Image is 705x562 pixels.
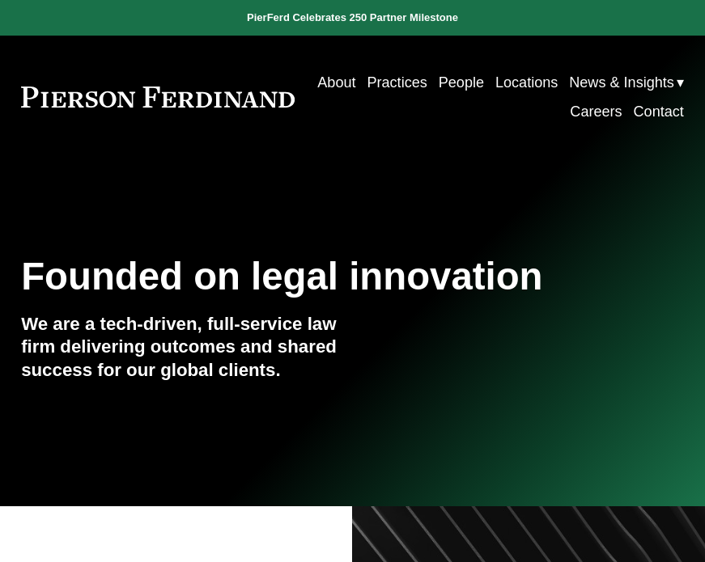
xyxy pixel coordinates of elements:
[317,68,355,97] a: About
[570,97,622,126] a: Careers
[634,97,684,126] a: Contact
[21,313,352,382] h4: We are a tech-driven, full-service law firm delivering outcomes and shared success for our global...
[367,68,427,97] a: Practices
[569,68,684,97] a: folder dropdown
[569,70,674,96] span: News & Insights
[21,255,573,298] h1: Founded on legal innovation
[439,68,484,97] a: People
[495,68,558,97] a: Locations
